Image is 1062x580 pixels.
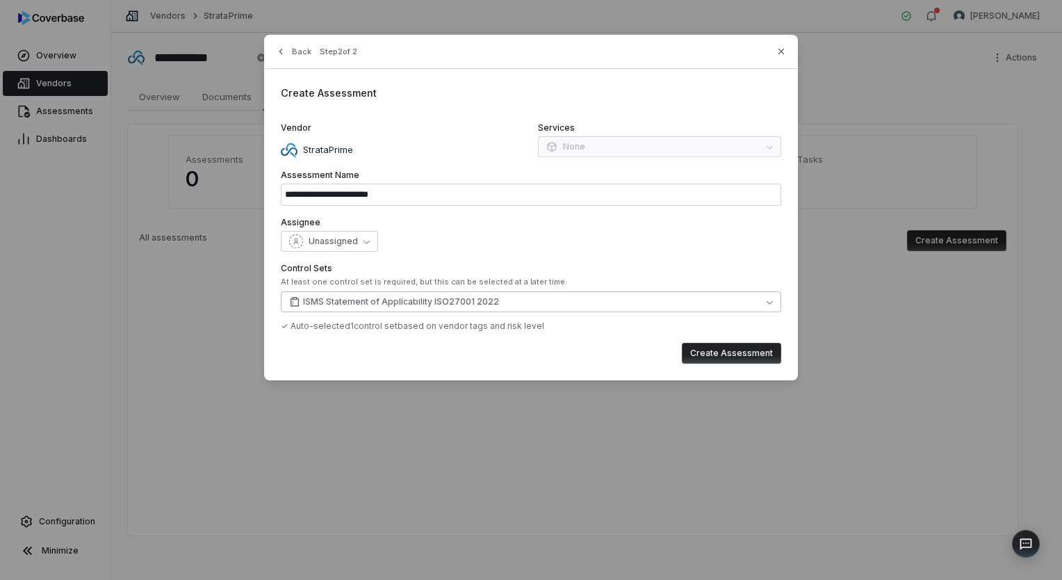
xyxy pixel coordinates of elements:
[281,263,781,274] label: Control Sets
[297,143,353,157] p: StrataPrime
[281,122,311,134] span: Vendor
[320,47,357,57] span: Step 2 of 2
[538,122,781,134] label: Services
[281,321,781,332] div: ✓ Auto-selected 1 control set based on vendor tags and risk level
[682,343,781,364] button: Create Assessment
[281,87,377,99] span: Create Assessment
[309,236,358,247] span: Unassigned
[281,217,781,228] label: Assignee
[281,170,781,181] label: Assessment Name
[303,296,499,307] span: ISMS Statement of Applicability ISO27001 2022
[281,277,781,287] div: At least one control set is required, but this can be selected at a later time.
[271,39,316,64] button: Back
